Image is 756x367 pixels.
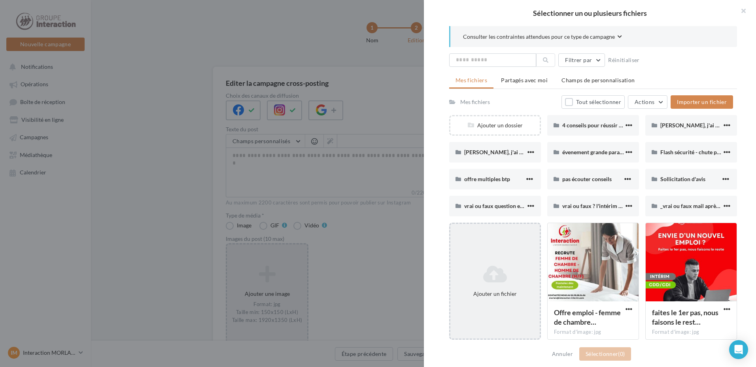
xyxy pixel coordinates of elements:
span: Consulter les contraintes attendues pour ce type de campagne [463,33,615,41]
span: 4 conseils pour réussir son entretien [562,122,651,129]
button: Filtrer par [558,53,605,67]
span: Partagés avec moi [501,77,548,83]
button: Actions [628,95,667,109]
div: Ajouter un fichier [454,290,537,298]
h2: Sélectionner un ou plusieurs fichiers [437,9,743,17]
span: Flash sécurité - chute plain-pied (1) [660,149,746,155]
span: pas écouter conseils [562,176,612,182]
span: vrai ou faux ? l'intérim ne mène pas à des emplois stables [562,202,701,209]
button: Tout sélectionner [561,95,625,109]
div: Open Intercom Messenger [729,340,748,359]
span: Actions [635,98,654,105]
button: Consulter les contraintes attendues pour ce type de campagne [463,32,622,42]
span: faites le 1er pas, nous faisons le reste (1) [652,308,718,326]
span: Mes fichiers [455,77,487,83]
button: Importer un fichier [671,95,733,109]
span: offre multiples btp [464,176,510,182]
span: Sollicitation d'avis [660,176,705,182]
span: évenement grande parade [562,149,626,155]
div: Format d'image: jpg [554,329,632,336]
button: Réinitialiser [605,55,643,65]
span: vrai ou faux question entretien (1) [464,202,547,209]
span: [PERSON_NAME], j'ai chercher un job [660,122,754,129]
span: [PERSON_NAME], j'ai chercher un job (1) [464,149,565,155]
span: Champs de personnalisation [561,77,635,83]
span: (0) [618,350,625,357]
div: Ajouter un dossier [450,121,540,129]
div: Format d'image: jpg [652,329,730,336]
span: Importer un fichier [677,98,727,105]
span: Offre emploi - femme de chambre (1) [554,308,621,326]
span: _vrai ou faux mail après entretien [660,202,742,209]
div: Mes fichiers [460,98,490,106]
button: Annuler [549,349,576,359]
button: Sélectionner(0) [579,347,631,361]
